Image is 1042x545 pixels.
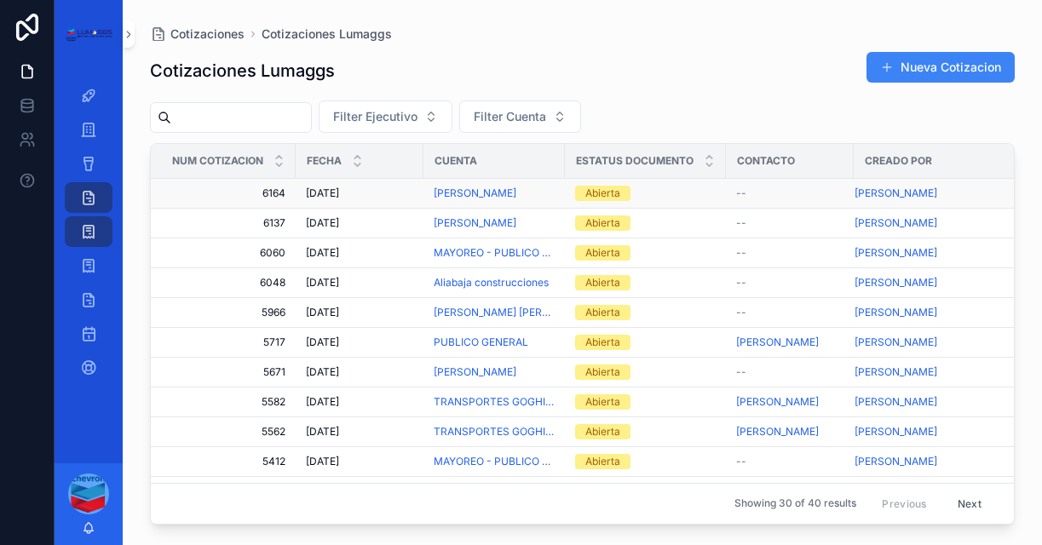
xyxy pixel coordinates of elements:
a: [PERSON_NAME] [855,306,937,319]
span: [PERSON_NAME] [434,186,516,200]
button: Nueva Cotizacion [866,52,1015,83]
button: Next [946,490,993,517]
h1: Cotizaciones Lumaggs [150,59,335,83]
span: [PERSON_NAME] [855,395,937,409]
span: [DATE] [306,365,339,379]
span: -- [736,306,746,319]
span: Showing 30 of 40 results [734,497,856,511]
a: [PERSON_NAME] [736,395,819,409]
span: [DATE] [306,216,339,230]
button: Select Button [459,100,581,133]
a: Abierta [575,215,716,231]
span: Filter Cuenta [474,108,546,125]
a: 6048 [171,276,285,290]
a: [PERSON_NAME] [PERSON_NAME] [434,306,555,319]
a: [PERSON_NAME] [736,336,843,349]
a: MAYOREO - PUBLICO EN GENERAL [434,455,555,468]
div: Abierta [585,454,620,469]
a: [PERSON_NAME] [855,365,937,379]
span: [DATE] [306,246,339,260]
span: -- [736,216,746,230]
span: [DATE] [306,425,339,439]
span: Cotizaciones [170,26,245,43]
a: [DATE] [306,365,413,379]
span: [DATE] [306,306,339,319]
a: [DATE] [306,425,413,439]
a: Abierta [575,305,716,320]
span: [DATE] [306,276,339,290]
a: -- [736,455,843,468]
a: [PERSON_NAME] [736,395,843,409]
a: [DATE] [306,455,413,468]
a: 5671 [171,365,285,379]
a: TRANSPORTES GOGHIHO [434,425,555,439]
span: Aliabaja construcciones [434,276,549,290]
a: Abierta [575,186,716,201]
span: Filter Ejecutivo [333,108,417,125]
a: Abierta [575,364,716,380]
a: TRANSPORTES GOGHIHO [434,395,555,409]
div: Abierta [585,424,620,439]
a: 5717 [171,336,285,349]
a: [PERSON_NAME] [855,425,937,439]
span: -- [736,365,746,379]
a: [PERSON_NAME] [434,216,516,230]
a: [PERSON_NAME] [855,186,937,200]
span: -- [736,186,746,200]
a: 6060 [171,246,285,260]
a: 5412 [171,455,285,468]
a: [PERSON_NAME] [736,425,843,439]
a: [DATE] [306,276,413,290]
a: -- [736,216,843,230]
a: PUBLICO GENERAL [434,336,528,349]
div: Abierta [585,215,620,231]
a: [PERSON_NAME] [855,336,937,349]
a: 6164 [171,186,285,200]
span: [PERSON_NAME] [855,246,937,260]
a: [DATE] [306,395,413,409]
div: Abierta [585,245,620,261]
a: Abierta [575,335,716,350]
span: Estatus Documento [576,154,694,168]
span: Cotizaciones Lumaggs [262,26,392,43]
span: Creado por [865,154,932,168]
span: -- [736,246,746,260]
span: [DATE] [306,455,339,468]
a: [PERSON_NAME] [855,276,937,290]
a: MAYOREO - PUBLICO EN GENERAL [434,246,555,260]
div: Abierta [585,305,620,320]
a: [PERSON_NAME] [434,365,555,379]
a: PUBLICO GENERAL [434,336,555,349]
a: [PERSON_NAME] [736,336,819,349]
a: [DATE] [306,336,413,349]
a: [DATE] [306,216,413,230]
a: Abierta [575,245,716,261]
a: Abierta [575,394,716,410]
a: 5582 [171,395,285,409]
a: [PERSON_NAME] [434,365,516,379]
a: 5562 [171,425,285,439]
a: [PERSON_NAME] [736,425,819,439]
a: Aliabaja construcciones [434,276,555,290]
a: -- [736,246,843,260]
div: Abierta [585,394,620,410]
a: -- [736,365,843,379]
div: Abierta [585,335,620,350]
a: [PERSON_NAME] [855,216,937,230]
